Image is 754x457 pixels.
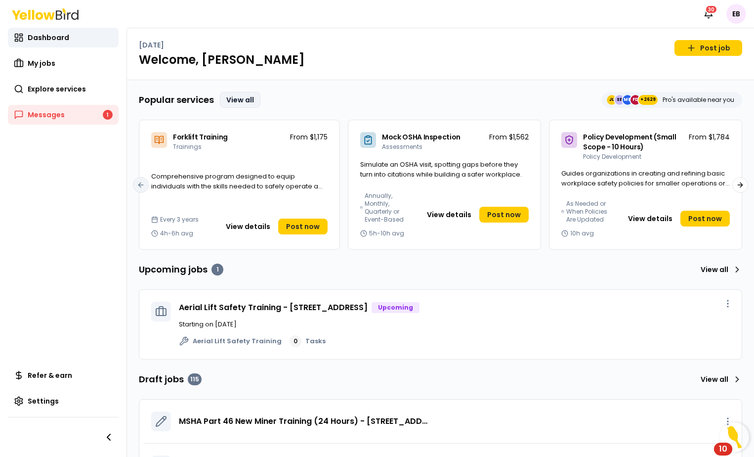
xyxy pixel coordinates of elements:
[28,370,72,380] span: Refer & earn
[699,4,718,24] button: 30
[188,373,202,385] div: 115
[28,110,65,120] span: Messages
[583,132,676,152] span: Policy Development (Small Scope - 10 Hours)
[290,335,301,347] div: 0
[8,391,119,411] a: Settings
[151,172,323,200] span: Comprehensive program designed to equip individuals with the skills needed to safely operate a fo...
[179,320,730,329] p: Starting on [DATE]
[103,110,113,120] div: 1
[566,200,614,224] span: As Needed or When Policies Are Updated
[382,142,422,151] span: Assessments
[28,58,55,68] span: My jobs
[173,142,202,151] span: Trainings
[688,214,722,224] span: Post now
[193,336,282,346] span: Aerial Lift Safety Training
[697,371,742,387] a: View all
[139,372,202,386] h3: Draft jobs
[726,4,746,24] span: EB
[360,160,522,179] span: Simulate an OSHA visit, spotting gaps before they turn into citations while building a safer work...
[421,207,477,223] button: View details
[290,132,328,142] p: From $1,175
[139,263,223,276] h3: Upcoming jobs
[220,219,276,234] button: View details
[28,84,86,94] span: Explore services
[160,229,193,237] span: 4h-6h avg
[160,216,199,224] span: Every 3 years
[139,93,214,107] h3: Popular services
[179,415,432,427] a: MSHA Part 46 New Miner Training (24 Hours) - [STREET_ADDRESS]
[680,211,730,227] a: Post now
[382,132,461,142] span: Mock OSHA Inspection
[561,169,730,197] span: Guides organizations in creating and refining basic workplace safety policies for smaller operati...
[179,302,368,313] a: Aerial Lift Safety Training - [STREET_ADDRESS]
[623,95,632,105] span: MB
[8,28,119,47] a: Dashboard
[663,96,734,104] p: Pro's available near you
[630,95,640,105] span: FD
[622,211,678,227] button: View details
[583,152,641,161] span: Policy Development
[615,95,625,105] span: SB
[28,33,69,43] span: Dashboard
[369,229,404,237] span: 5h-10h avg
[173,132,228,142] span: Forklift Training
[28,396,59,406] span: Settings
[719,422,749,452] button: Open Resource Center, 10 new notifications
[8,366,119,385] a: Refer & earn
[697,262,742,277] a: View all
[365,192,413,224] span: Annually, Monthly, Quarterly or Event-Based
[8,105,119,125] a: Messages1
[689,132,730,142] p: From $1,784
[278,219,328,234] a: Post now
[290,335,326,347] a: 0Tasks
[674,40,742,56] a: Post job
[479,207,529,223] a: Post now
[8,53,119,73] a: My jobs
[487,210,521,220] span: Post now
[220,92,260,108] a: View all
[570,229,594,237] span: 10h avg
[211,264,223,275] div: 1
[489,132,529,142] p: From $1,562
[139,52,742,68] h1: Welcome, [PERSON_NAME]
[8,79,119,99] a: Explore services
[286,222,320,231] span: Post now
[607,95,617,105] span: JL
[640,95,656,105] span: +2629
[372,302,419,313] div: Upcoming
[705,5,717,14] div: 30
[139,40,164,50] p: [DATE]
